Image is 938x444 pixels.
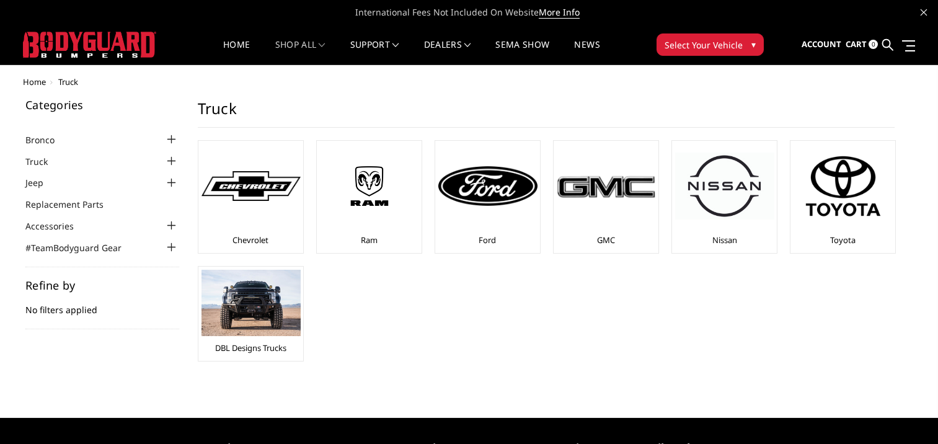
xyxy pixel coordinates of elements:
h5: Refine by [25,280,179,291]
span: Cart [846,38,867,50]
a: Nissan [712,234,737,246]
a: GMC [597,234,615,246]
span: Select Your Vehicle [665,38,743,51]
a: Cart 0 [846,28,878,61]
a: Chevrolet [232,234,268,246]
a: Ram [361,234,378,246]
img: BODYGUARD BUMPERS [23,32,156,58]
a: Jeep [25,176,59,189]
a: Replacement Parts [25,198,119,211]
a: Home [223,40,250,64]
a: Accessories [25,220,89,233]
h5: Categories [25,99,179,110]
a: Toyota [830,234,856,246]
a: News [574,40,600,64]
a: Account [802,28,841,61]
a: Dealers [424,40,471,64]
a: shop all [275,40,325,64]
a: DBL Designs Trucks [215,342,286,353]
h1: Truck [198,99,895,128]
button: Select Your Vehicle [657,33,764,56]
a: Support [350,40,399,64]
a: #TeamBodyguard Gear [25,241,137,254]
a: Bronco [25,133,70,146]
a: Ford [479,234,496,246]
span: Truck [58,76,78,87]
a: More Info [539,6,580,19]
div: No filters applied [25,280,179,329]
a: SEMA Show [495,40,549,64]
span: Account [802,38,841,50]
span: 0 [869,40,878,49]
a: Truck [25,155,63,168]
a: Home [23,76,46,87]
span: ▾ [751,38,756,51]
